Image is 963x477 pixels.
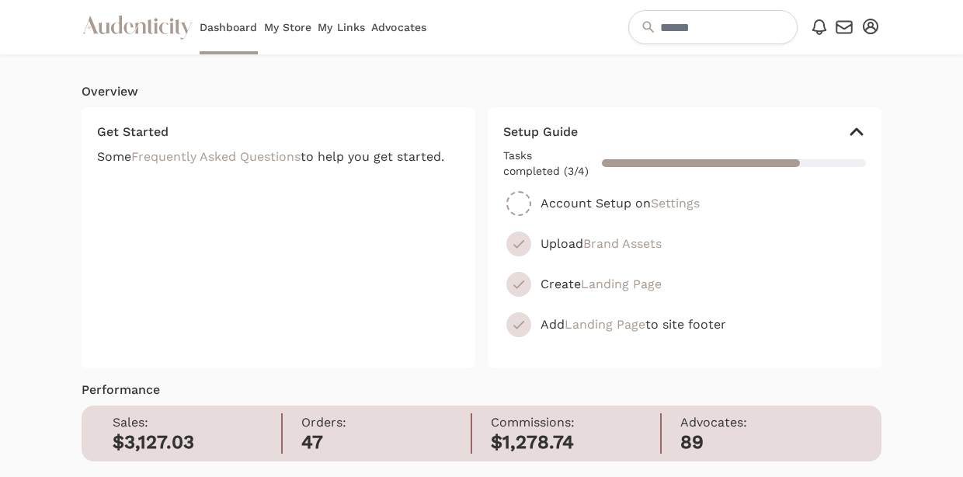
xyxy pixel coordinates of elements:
[541,235,662,253] p: Upload
[113,413,282,432] p: Sales:
[131,149,301,164] a: Frequently Asked Questions
[581,277,662,291] a: Landing Page
[97,123,460,141] h4: Get Started
[82,381,882,399] h4: Performance
[541,315,726,334] p: Add to site footer
[491,413,660,432] p: Commissions:
[503,191,866,353] ul: Setup Guide Tasks completed (3/4)
[503,148,589,179] span: Tasks completed (3/4)
[680,413,851,432] p: Advocates:
[680,432,851,454] h2: 89
[97,148,460,166] p: Some to help you get started.
[583,236,662,251] a: Brand Assets
[503,123,578,141] h4: Setup Guide
[491,432,660,454] h2: $1,278.74
[503,123,866,182] button: Setup Guide Tasks completed (3/4)
[301,413,471,432] p: Orders:
[541,194,700,213] p: Account Setup on
[541,275,662,294] p: Create
[82,84,138,99] span: translation missing: en.retailers.dashboard.show.overview
[565,317,645,332] a: Landing Page
[113,432,282,454] h2: $3,127.03
[301,432,471,454] h2: 47
[651,196,700,211] a: Settings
